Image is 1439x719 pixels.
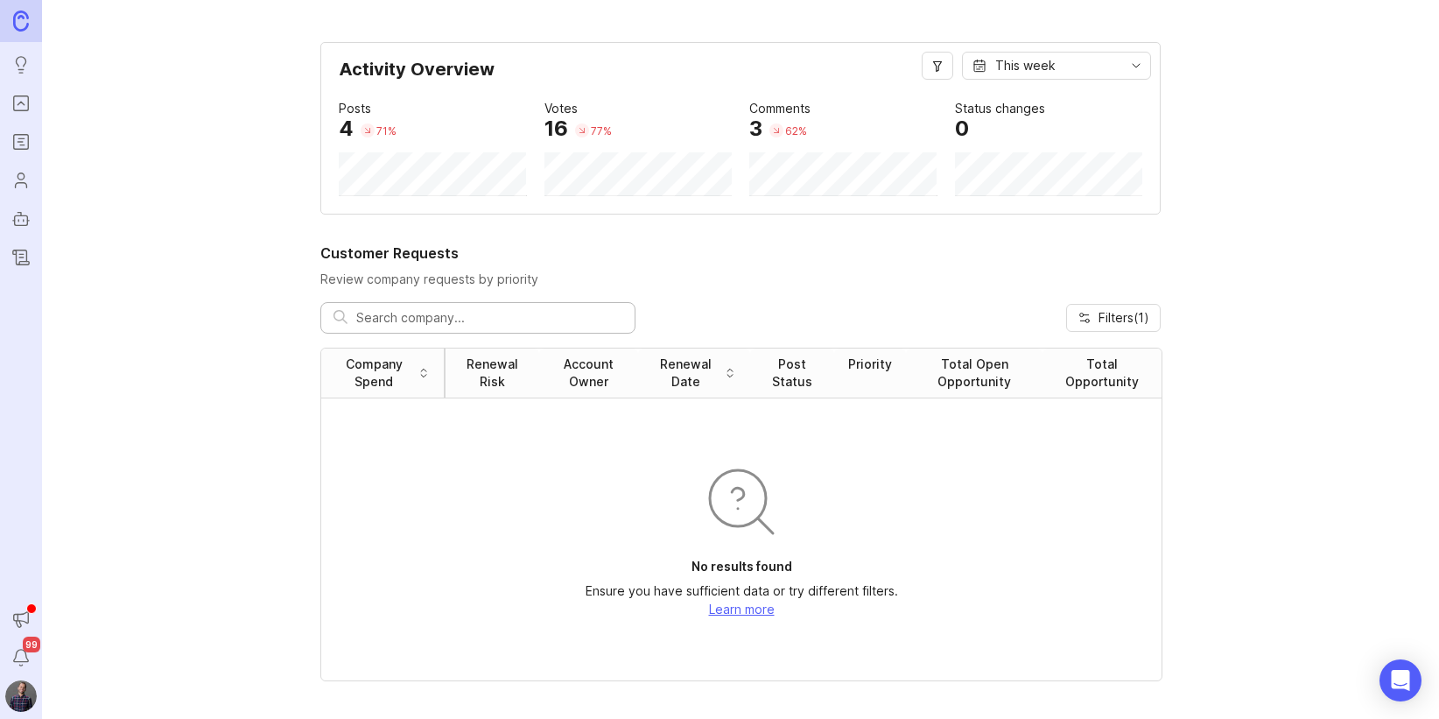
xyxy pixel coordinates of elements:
[339,99,371,118] div: Posts
[1056,356,1148,391] div: Total Opportunity
[652,356,719,391] div: Renewal Date
[5,88,37,119] a: Portal
[320,271,1161,288] p: Review company requests by priority
[339,118,354,139] div: 4
[5,242,37,273] a: Changelog
[553,356,624,391] div: Account Owner
[749,99,811,118] div: Comments
[5,642,37,673] button: Notifications
[544,118,568,139] div: 16
[5,603,37,635] button: Announcements
[320,243,1161,264] h2: Customer Requests
[335,356,413,391] div: Company Spend
[13,11,29,31] img: Canny Home
[460,356,525,391] div: Renewal Risk
[5,49,37,81] a: Ideas
[709,602,775,617] a: Learn more
[1099,309,1149,327] span: Filters
[5,165,37,196] a: Users
[5,680,37,712] img: Mitchell Canfield
[699,460,783,544] img: svg+xml;base64,PHN2ZyB3aWR0aD0iOTYiIGhlaWdodD0iOTYiIGZpbGw9Im5vbmUiIHhtbG5zPSJodHRwOi8vd3d3LnczLm...
[1066,304,1161,332] button: Filters(1)
[544,99,578,118] div: Votes
[764,356,820,391] div: Post Status
[749,118,762,139] div: 3
[785,123,807,138] div: 62 %
[591,123,612,138] div: 77 %
[955,118,969,139] div: 0
[5,126,37,158] a: Roadmaps
[1134,310,1149,325] span: ( 1 )
[955,99,1045,118] div: Status changes
[339,60,1142,92] div: Activity Overview
[1122,59,1150,73] svg: toggle icon
[356,308,622,328] input: Search company...
[691,558,792,575] p: No results found
[920,356,1028,391] div: Total Open Opportunity
[848,356,892,373] div: Priority
[1379,659,1421,701] div: Open Intercom Messenger
[586,582,898,600] p: Ensure you have sufficient data or try different filters.
[995,56,1056,75] div: This week
[376,123,397,138] div: 71 %
[5,203,37,235] a: Autopilot
[23,637,40,652] span: 99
